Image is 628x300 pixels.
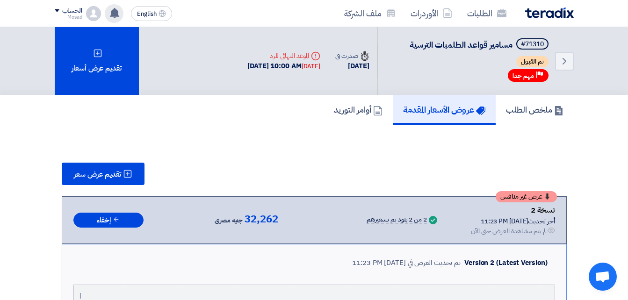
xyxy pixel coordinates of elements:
[55,14,82,20] div: Mosad
[464,257,547,268] div: Version 2 (Latest Version)
[410,38,550,51] h5: مسامير قواعد الطلمبات الترسية
[62,163,144,185] button: تقديم عرض سعر
[86,6,101,21] img: profile_test.png
[403,2,460,24] a: الأوردرات
[471,226,546,236] div: لم يتم مشاهدة العرض حتى الآن
[496,95,574,125] a: ملخص الطلب
[513,71,534,80] span: مهم جدا
[589,263,617,291] div: Open chat
[62,7,82,15] div: الحساب
[410,38,513,51] span: مسامير قواعد الطلمبات الترسية
[335,61,369,71] div: [DATE]
[55,27,139,95] div: تقديم عرض أسعار
[521,41,544,48] div: #71310
[73,213,144,228] button: إخفاء
[302,62,320,71] div: [DATE]
[403,104,485,115] h5: عروض الأسعار المقدمة
[393,95,496,125] a: عروض الأسعار المقدمة
[247,51,320,61] div: الموعد النهائي للرد
[337,2,403,24] a: ملف الشركة
[215,215,243,226] span: جنيه مصري
[516,56,549,67] span: تم القبول
[500,193,542,200] span: عرض غير منافس
[245,214,278,225] span: 32,262
[334,104,383,115] h5: أوامر التوريد
[506,104,563,115] h5: ملخص الطلب
[471,216,555,226] div: أخر تحديث [DATE] 11:23 PM
[460,2,514,24] a: الطلبات
[137,11,157,17] span: English
[367,216,427,224] div: 2 من 2 بنود تم تسعيرهم
[247,61,320,71] div: [DATE] 10:00 AM
[335,51,369,61] div: صدرت في
[74,171,121,178] span: تقديم عرض سعر
[131,6,172,21] button: English
[324,95,393,125] a: أوامر التوريد
[471,204,555,216] div: نسخة 2
[352,257,461,268] div: تم تحديث العرض في [DATE] 11:23 PM
[525,7,574,18] img: Teradix logo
